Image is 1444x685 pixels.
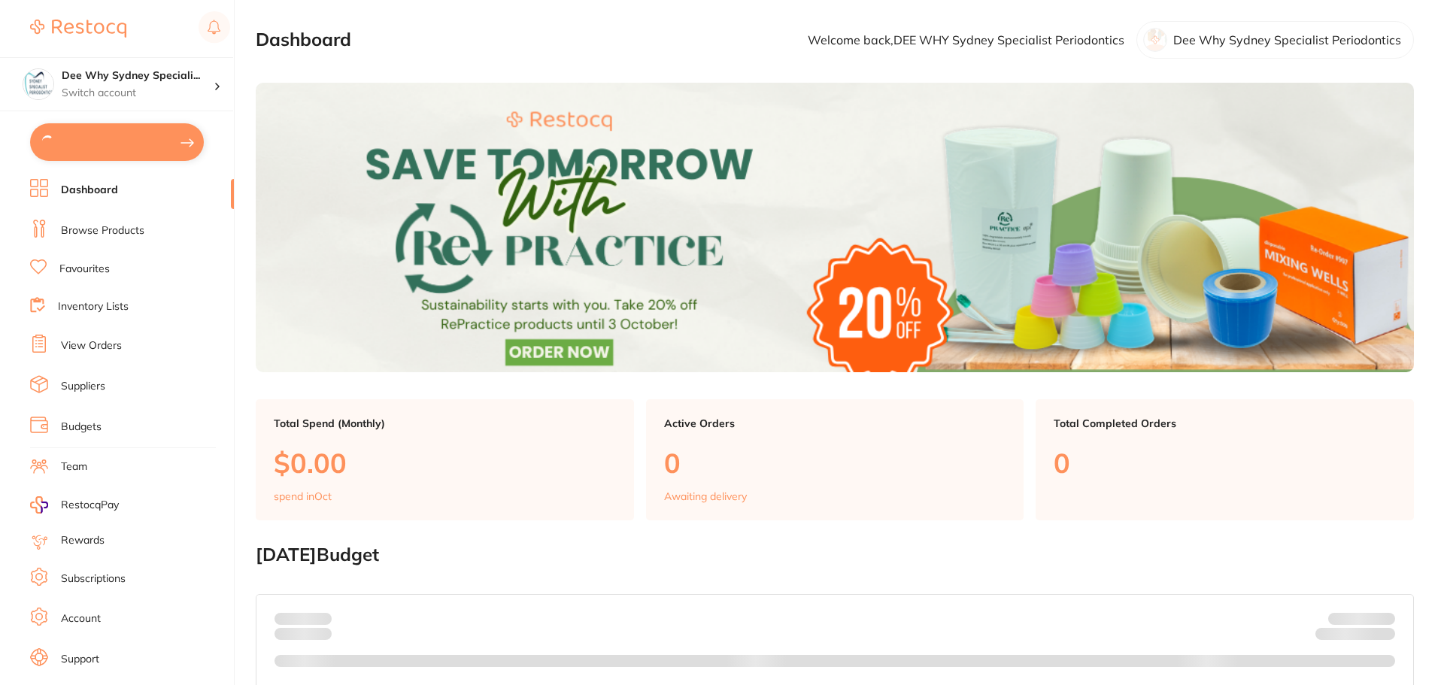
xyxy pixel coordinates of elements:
[256,399,634,521] a: Total Spend (Monthly)$0.00spend inOct
[664,417,1006,429] p: Active Orders
[275,613,332,625] p: Spent:
[1173,33,1401,47] p: Dee Why Sydney Specialist Periodontics
[30,496,119,514] a: RestocqPay
[62,68,214,83] h4: Dee Why Sydney Specialist Periodontics
[275,625,332,643] p: month
[664,490,747,502] p: Awaiting delivery
[256,29,351,50] h2: Dashboard
[646,399,1024,521] a: Active Orders0Awaiting delivery
[274,490,332,502] p: spend in Oct
[61,533,105,548] a: Rewards
[30,496,48,514] img: RestocqPay
[61,379,105,394] a: Suppliers
[274,447,616,478] p: $0.00
[1328,613,1395,625] p: Budget:
[305,612,332,626] strong: $0.00
[61,420,102,435] a: Budgets
[61,611,101,626] a: Account
[61,223,144,238] a: Browse Products
[58,299,129,314] a: Inventory Lists
[1036,399,1414,521] a: Total Completed Orders0
[808,33,1124,47] p: Welcome back, DEE WHY Sydney Specialist Periodontics
[59,262,110,277] a: Favourites
[30,20,126,38] img: Restocq Logo
[23,69,53,99] img: Dee Why Sydney Specialist Periodontics
[30,11,126,46] a: Restocq Logo
[61,498,119,513] span: RestocqPay
[256,83,1414,372] img: Dashboard
[1054,447,1396,478] p: 0
[664,447,1006,478] p: 0
[274,417,616,429] p: Total Spend (Monthly)
[61,183,118,198] a: Dashboard
[61,459,87,474] a: Team
[1054,417,1396,429] p: Total Completed Orders
[62,86,214,101] p: Switch account
[1369,630,1395,644] strong: $0.00
[256,544,1414,565] h2: [DATE] Budget
[1315,625,1395,643] p: Remaining:
[1366,612,1395,626] strong: $NaN
[61,338,122,353] a: View Orders
[61,652,99,667] a: Support
[61,571,126,586] a: Subscriptions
